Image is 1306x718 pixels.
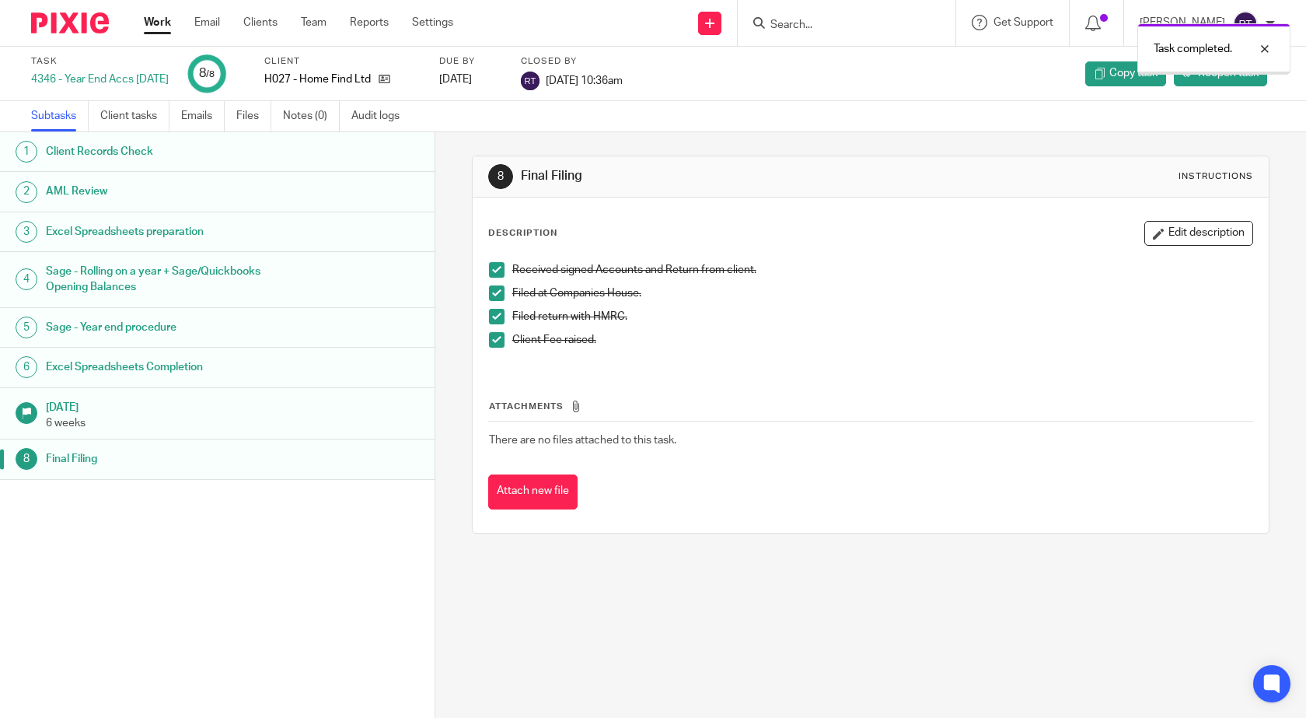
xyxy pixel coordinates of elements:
a: Subtasks [31,101,89,131]
p: 6 weeks [46,415,419,431]
a: Team [301,15,326,30]
h1: Excel Spreadsheets preparation [46,220,295,243]
div: 4346 - Year End Accs [DATE] [31,72,169,87]
img: Pixie [31,12,109,33]
a: Settings [412,15,453,30]
span: There are no files attached to this task. [489,435,676,446]
div: 2 [16,181,37,203]
h1: AML Review [46,180,295,203]
label: Task [31,55,169,68]
div: 8 [199,65,215,82]
a: Audit logs [351,101,411,131]
h1: Sage - Rolling on a year + Sage/Quickbooks Opening Balances [46,260,295,299]
h1: Final Filing [46,447,295,471]
label: Due by [439,55,501,68]
div: Instructions [1179,170,1253,183]
div: 1 [16,141,37,163]
h1: Sage - Year end procedure [46,316,295,339]
p: Client Fee raised. [512,332,1253,348]
div: 6 [16,356,37,378]
a: Clients [243,15,278,30]
span: Attachments [489,402,564,411]
p: Received signed Accounts and Return from client. [512,262,1253,278]
p: Description [488,227,557,240]
p: Filed at Companies House. [512,285,1253,301]
a: Client tasks [100,101,169,131]
span: [DATE] 10:36am [546,75,623,86]
img: svg%3E [1233,11,1258,36]
a: Email [194,15,220,30]
h1: Final Filing [521,168,903,184]
button: Edit description [1144,221,1253,246]
h1: Excel Spreadsheets Completion [46,355,295,379]
a: Work [144,15,171,30]
small: /8 [206,70,215,79]
p: H027 - Home Find Ltd [264,72,371,87]
p: Task completed. [1154,41,1232,57]
div: 8 [16,448,37,470]
h1: [DATE] [46,396,419,415]
img: svg%3E [521,72,540,90]
div: 3 [16,221,37,243]
a: Notes (0) [283,101,340,131]
label: Closed by [521,55,623,68]
a: Files [236,101,271,131]
div: 8 [488,164,513,189]
p: Filed return with HMRC. [512,309,1253,324]
label: Client [264,55,420,68]
div: 4 [16,268,37,290]
div: [DATE] [439,72,501,87]
a: Emails [181,101,225,131]
a: Reports [350,15,389,30]
button: Attach new file [488,475,578,510]
h1: Client Records Check [46,140,295,163]
div: 5 [16,317,37,338]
